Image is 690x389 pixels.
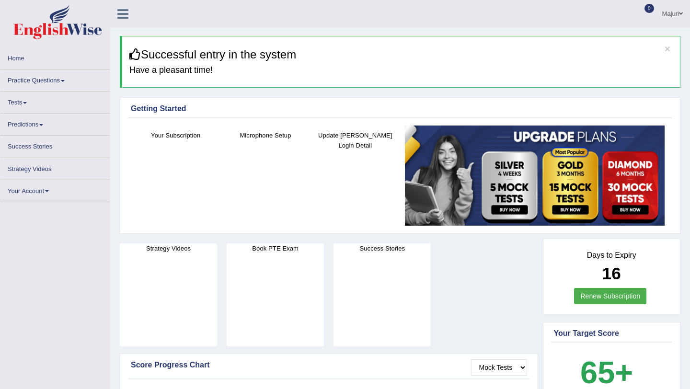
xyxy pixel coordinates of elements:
[0,158,110,177] a: Strategy Videos
[131,103,669,114] div: Getting Started
[136,130,216,140] h4: Your Subscription
[225,130,305,140] h4: Microphone Setup
[602,264,621,283] b: 16
[131,359,527,371] div: Score Progress Chart
[120,243,217,253] h4: Strategy Videos
[315,130,395,150] h4: Update [PERSON_NAME] Login Detail
[129,48,673,61] h3: Successful entry in the system
[227,243,324,253] h4: Book PTE Exam
[574,288,646,304] a: Renew Subscription
[0,136,110,154] a: Success Stories
[0,47,110,66] a: Home
[0,180,110,199] a: Your Account
[405,126,665,226] img: small5.jpg
[644,4,654,13] span: 0
[665,44,670,54] button: ×
[129,66,673,75] h4: Have a pleasant time!
[0,69,110,88] a: Practice Questions
[0,92,110,110] a: Tests
[554,328,670,339] div: Your Target Score
[333,243,431,253] h4: Success Stories
[0,114,110,132] a: Predictions
[554,251,670,260] h4: Days to Expiry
